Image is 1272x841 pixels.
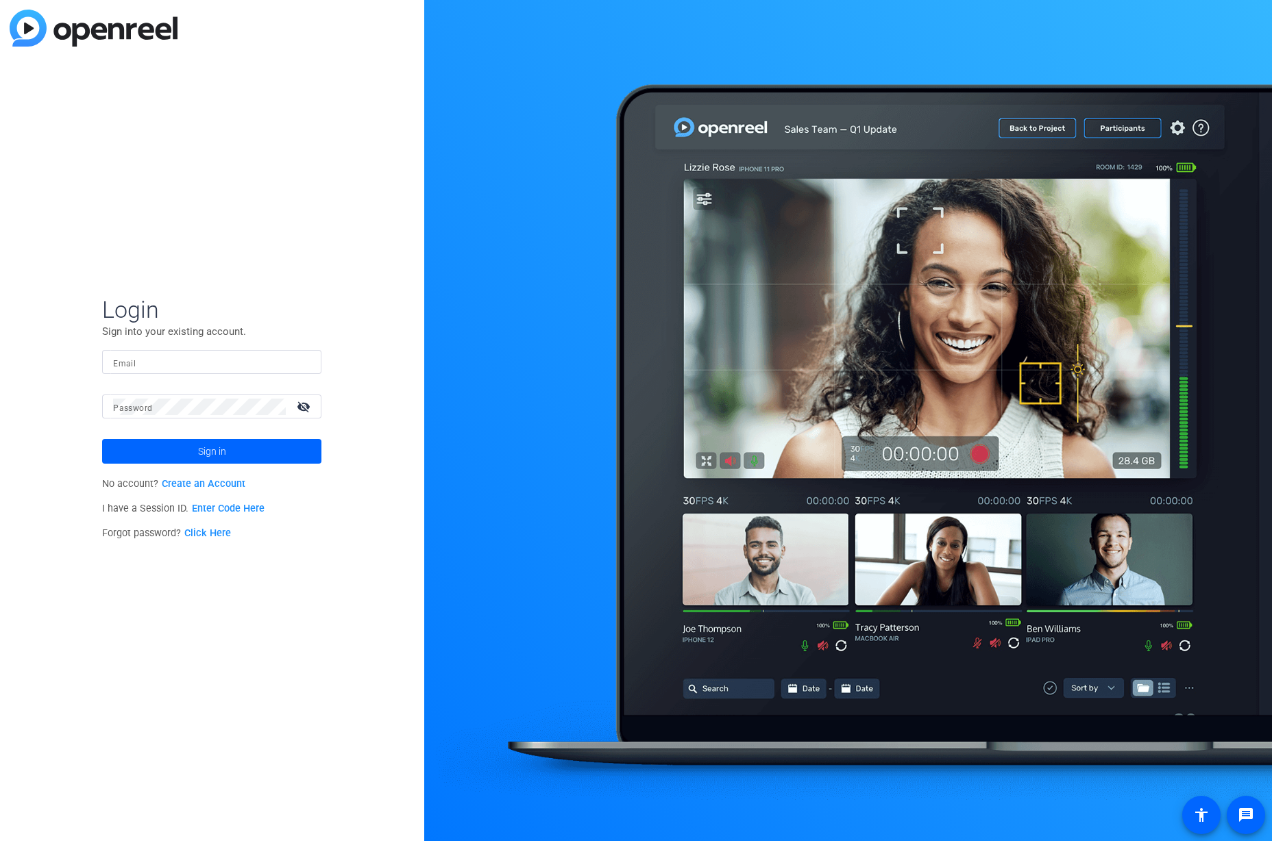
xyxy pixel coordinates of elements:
[102,527,231,539] span: Forgot password?
[113,403,152,413] mat-label: Password
[102,295,321,324] span: Login
[184,527,231,539] a: Click Here
[113,354,310,371] input: Enter Email Address
[1238,807,1254,823] mat-icon: message
[102,503,265,514] span: I have a Session ID.
[10,10,178,47] img: blue-gradient.svg
[102,439,321,464] button: Sign in
[113,359,136,368] mat-label: Email
[289,397,321,416] mat-icon: visibility_off
[1193,807,1210,823] mat-icon: accessibility
[198,434,226,468] span: Sign in
[162,478,245,490] a: Create an Account
[102,324,321,339] p: Sign into your existing account.
[192,503,265,514] a: Enter Code Here
[102,478,245,490] span: No account?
